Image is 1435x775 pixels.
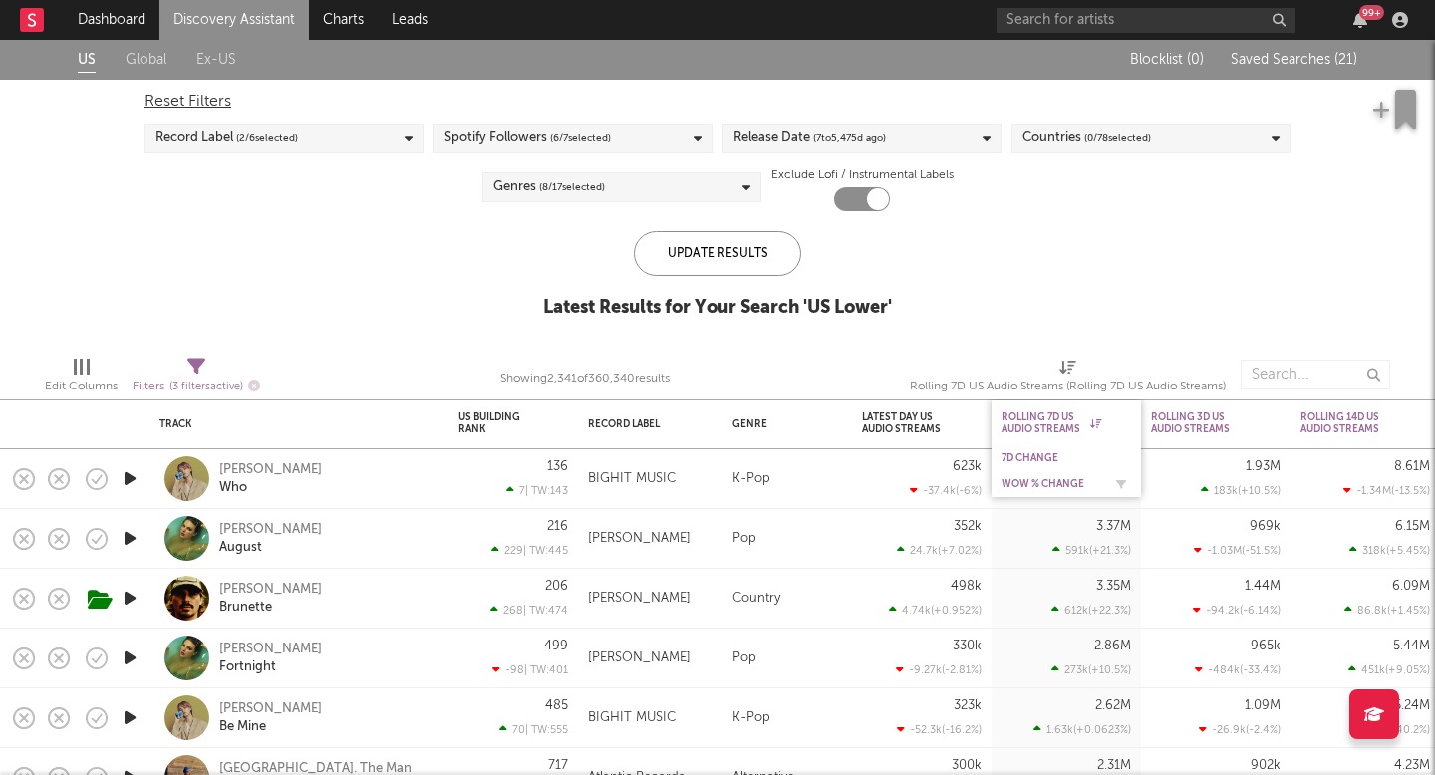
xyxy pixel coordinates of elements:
span: ( 21 ) [1334,53,1357,67]
div: 902k [1251,759,1281,772]
div: 717 [548,759,568,772]
div: [PERSON_NAME] [588,587,691,611]
div: 8.61M [1394,460,1430,473]
span: Saved Searches [1231,53,1357,67]
label: Exclude Lofi / Instrumental Labels [771,163,954,187]
div: Rolling 14D US Audio Streams [1300,411,1400,435]
div: Rolling 3D US Audio Streams [1151,411,1251,435]
a: Ex-US [196,48,236,73]
div: BIGHIT MUSIC [588,467,676,491]
div: 86.8k ( +1.45 % ) [1344,604,1430,617]
div: Record Label [155,127,298,150]
div: 136 [547,460,568,473]
div: 1.09M [1245,699,1281,712]
div: Countries [1022,127,1151,150]
div: -52.3k ( -16.2 % ) [897,723,982,736]
div: [PERSON_NAME] [219,641,322,658]
div: US Building Rank [458,411,538,435]
a: Be Mine [219,718,266,736]
div: Reset Filters [144,90,1291,114]
div: 2.86M [1094,640,1131,652]
div: Latest Day US Audio Streams [862,411,952,435]
div: Rolling 7D US Audio Streams (Rolling 7D US Audio Streams) [910,375,1226,398]
div: 300k [952,759,982,772]
a: US [78,48,96,73]
div: 206 [545,580,568,593]
a: [PERSON_NAME] [219,521,322,539]
a: Who [219,479,247,497]
a: [PERSON_NAME] [219,700,322,718]
span: ( 6 / 7 selected) [550,127,611,150]
div: 216 [547,520,568,533]
div: 5.24M [1394,699,1430,712]
a: [PERSON_NAME] [219,461,322,479]
div: Release Date [733,127,886,150]
div: 498k [951,580,982,593]
div: 330k [953,640,982,652]
div: 273k ( +10.5 % ) [1051,663,1131,676]
div: WoW % Change [1002,478,1101,490]
div: 7D Change [1002,452,1101,464]
div: Genre [732,418,832,430]
div: 4.23M [1394,759,1430,772]
div: 1.63k ( +0.0623 % ) [1033,723,1131,736]
div: Fortnight [219,658,276,676]
button: Saved Searches (21) [1225,52,1357,68]
input: Search for artists [997,8,1295,33]
div: Rolling 7D US Audio Streams [1002,411,1101,435]
button: 99+ [1353,12,1367,28]
div: Edit Columns [45,375,118,398]
div: -26.9k ( -2.4 % ) [1199,723,1281,736]
span: ( 2 / 6 selected) [236,127,298,150]
div: -98 | TW: 401 [458,663,568,676]
div: 4.74k ( +0.952 % ) [889,604,982,617]
div: 323k [954,699,982,712]
a: [PERSON_NAME] [219,581,322,599]
div: 499 [544,640,568,652]
div: 6.15M [1395,520,1430,533]
div: Genres [493,175,605,199]
div: Pop [722,629,852,688]
div: 969k [1250,520,1281,533]
a: August [219,539,262,557]
div: -9.27k ( -2.81 % ) [896,663,982,676]
div: -94.2k ( -6.14 % ) [1193,604,1281,617]
div: -484k ( -33.4 % ) [1195,663,1281,676]
div: Showing 2,341 of 360,340 results [500,350,670,407]
span: ( 3 filters active) [169,382,243,392]
span: ( 8 / 17 selected) [539,175,605,199]
div: Update Results [634,231,801,276]
div: 5.44M [1393,640,1430,652]
div: Rolling 7D US Audio Streams (Rolling 7D US Audio Streams) [910,350,1226,407]
div: K-Pop [722,449,852,509]
div: Edit Columns [45,350,118,407]
div: Record Label [588,418,683,430]
div: -1.34M ( -13.5 % ) [1343,484,1430,497]
div: -1.03M ( -51.5 % ) [1194,544,1281,557]
div: Spotify Followers [444,127,611,150]
div: Filters(3 filters active) [133,350,260,407]
span: Blocklist [1130,53,1204,67]
input: Search... [1241,360,1390,389]
div: Country [722,569,852,629]
div: 623k [953,460,982,473]
div: 2.62M [1095,699,1131,712]
div: -37.4k ( -6 % ) [910,484,982,497]
div: 451k ( +9.05 % ) [1348,663,1430,676]
div: 268 | TW: 474 [458,604,568,617]
div: Showing 2,341 of 360,340 results [500,367,670,390]
div: Brunette [219,599,272,617]
div: [PERSON_NAME] [588,527,691,551]
div: 2.31M [1097,759,1131,772]
div: 1.93M [1246,460,1281,473]
button: Filter by WoW % Change [1111,474,1131,494]
div: 318k ( +5.45 % ) [1349,544,1430,557]
div: BIGHIT MUSIC [588,706,676,730]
